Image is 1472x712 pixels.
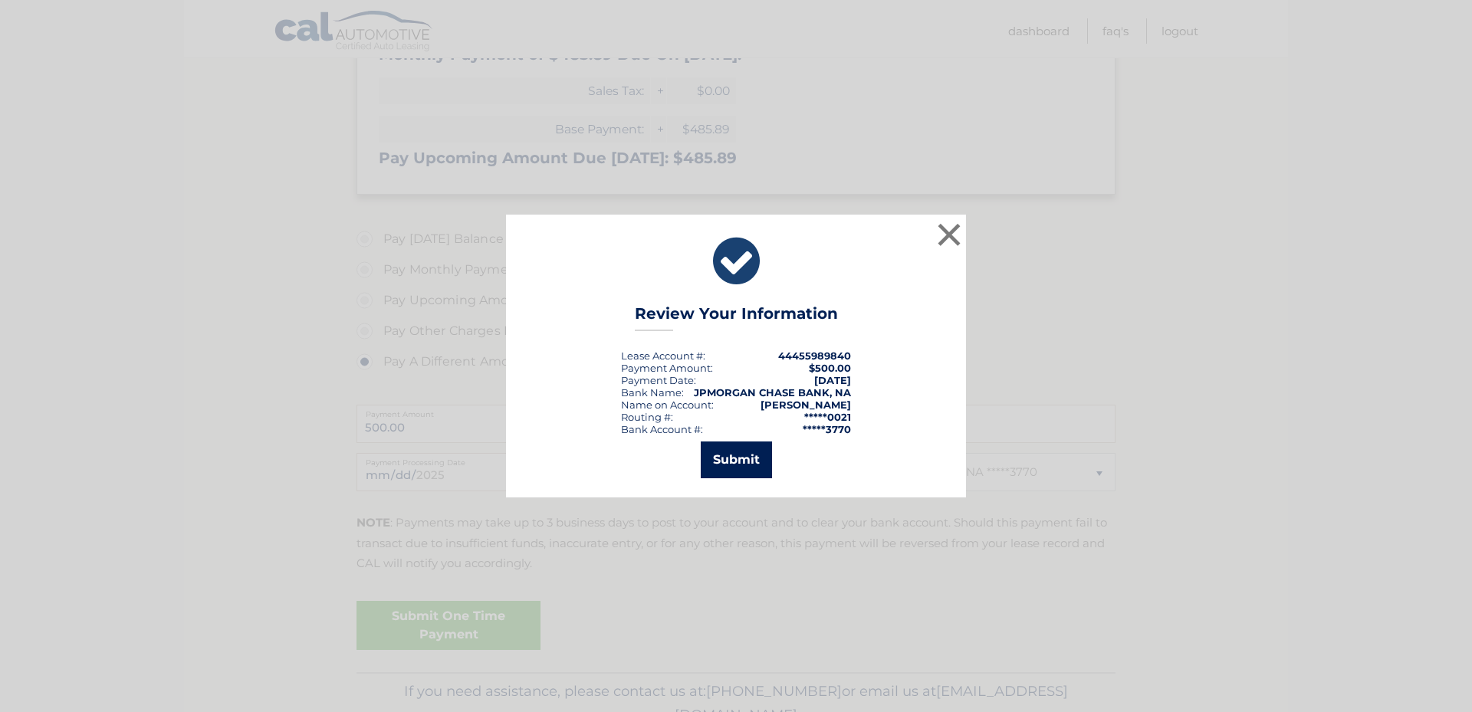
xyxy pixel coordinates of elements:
div: Bank Name: [621,386,684,399]
button: × [934,219,964,250]
div: Payment Amount: [621,362,713,374]
strong: [PERSON_NAME] [761,399,851,411]
div: Bank Account #: [621,423,703,435]
span: Payment Date [621,374,694,386]
h3: Review Your Information [635,304,838,331]
button: Submit [701,441,772,478]
span: $500.00 [809,362,851,374]
strong: 44455989840 [778,349,851,362]
div: : [621,374,696,386]
div: Name on Account: [621,399,714,411]
div: Routing #: [621,411,673,423]
div: Lease Account #: [621,349,705,362]
span: [DATE] [814,374,851,386]
strong: JPMORGAN CHASE BANK, NA [694,386,851,399]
